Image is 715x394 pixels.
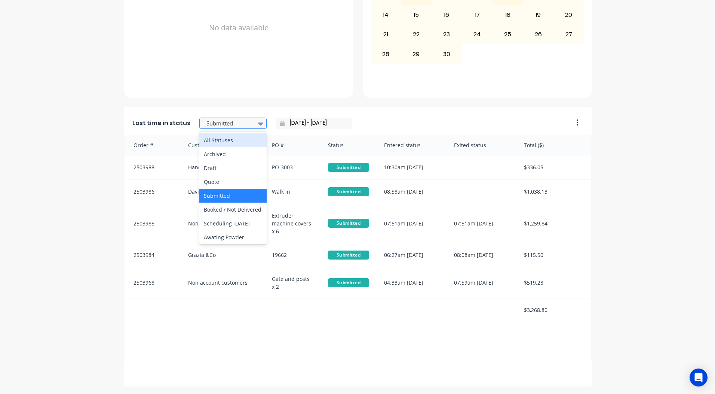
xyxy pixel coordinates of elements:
span: Last time in status [132,119,190,128]
div: 06:27am [DATE] [377,243,447,267]
span: Submitted [328,219,369,228]
div: Non account customers [181,204,265,243]
div: PO-3003 [264,155,320,179]
input: Filter by date [285,118,349,129]
div: Quote [199,175,267,189]
div: 29 [401,45,431,63]
div: 19662 [264,243,320,267]
div: 15 [401,6,431,24]
div: Booked / Not Delivered [199,203,267,216]
div: 07:51am [DATE] [447,204,516,243]
div: 26 [523,25,553,44]
div: Handy Man Steel Supplies [181,155,265,179]
div: $115.50 [516,243,591,267]
div: Grazia &Co [181,243,265,267]
div: 28 [371,45,401,63]
div: 23 [432,25,462,44]
div: 17 [462,6,492,24]
div: Exited status [447,135,516,155]
div: 21 [371,25,401,44]
div: Submitted [199,189,267,203]
div: Scheduling [DATE] [199,216,267,230]
div: Davie Constructions [181,180,265,204]
div: 2503988 [125,155,181,179]
div: Gate and posts x 2 [264,267,320,298]
div: All Statuses [199,133,267,147]
div: Walk in [264,180,320,204]
div: 04:33am [DATE] [377,267,447,298]
div: Non account customers [181,267,265,298]
div: Archived [199,147,267,161]
div: 16 [432,6,462,24]
div: 08:58am [DATE] [377,180,447,204]
div: 22 [401,25,431,44]
div: PO # [264,135,320,155]
span: Submitted [328,187,369,196]
span: Submitted [328,163,369,172]
div: 27 [554,25,584,44]
div: Awating Powder [199,230,267,244]
div: 18 [493,6,523,24]
div: 2503986 [125,180,181,204]
div: 19 [523,6,553,24]
span: Submitted [328,278,369,287]
div: 14 [371,6,401,24]
div: Open Intercom Messenger [690,369,708,387]
div: Customer [181,135,265,155]
div: $3,268.80 [516,298,591,321]
div: $336.05 [516,155,591,179]
div: 2503968 [125,267,181,298]
div: Draft [199,161,267,175]
div: Entered status [377,135,447,155]
div: $519.28 [516,267,591,298]
div: Order # [125,135,181,155]
div: $1,259.84 [516,204,591,243]
div: $1,038.13 [516,180,591,204]
div: Status [320,135,377,155]
div: 25 [493,25,523,44]
span: Submitted [328,251,369,260]
div: Total ($) [516,135,591,155]
div: 20 [554,6,584,24]
div: 07:59am [DATE] [447,267,516,298]
div: 24 [462,25,492,44]
div: 30 [432,45,462,63]
div: 2503984 [125,243,181,267]
div: 07:51am [DATE] [377,204,447,243]
div: Extruder machine covers x 6 [264,204,320,243]
div: 08:08am [DATE] [447,243,516,267]
div: 10:30am [DATE] [377,155,447,179]
div: 2503985 [125,204,181,243]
